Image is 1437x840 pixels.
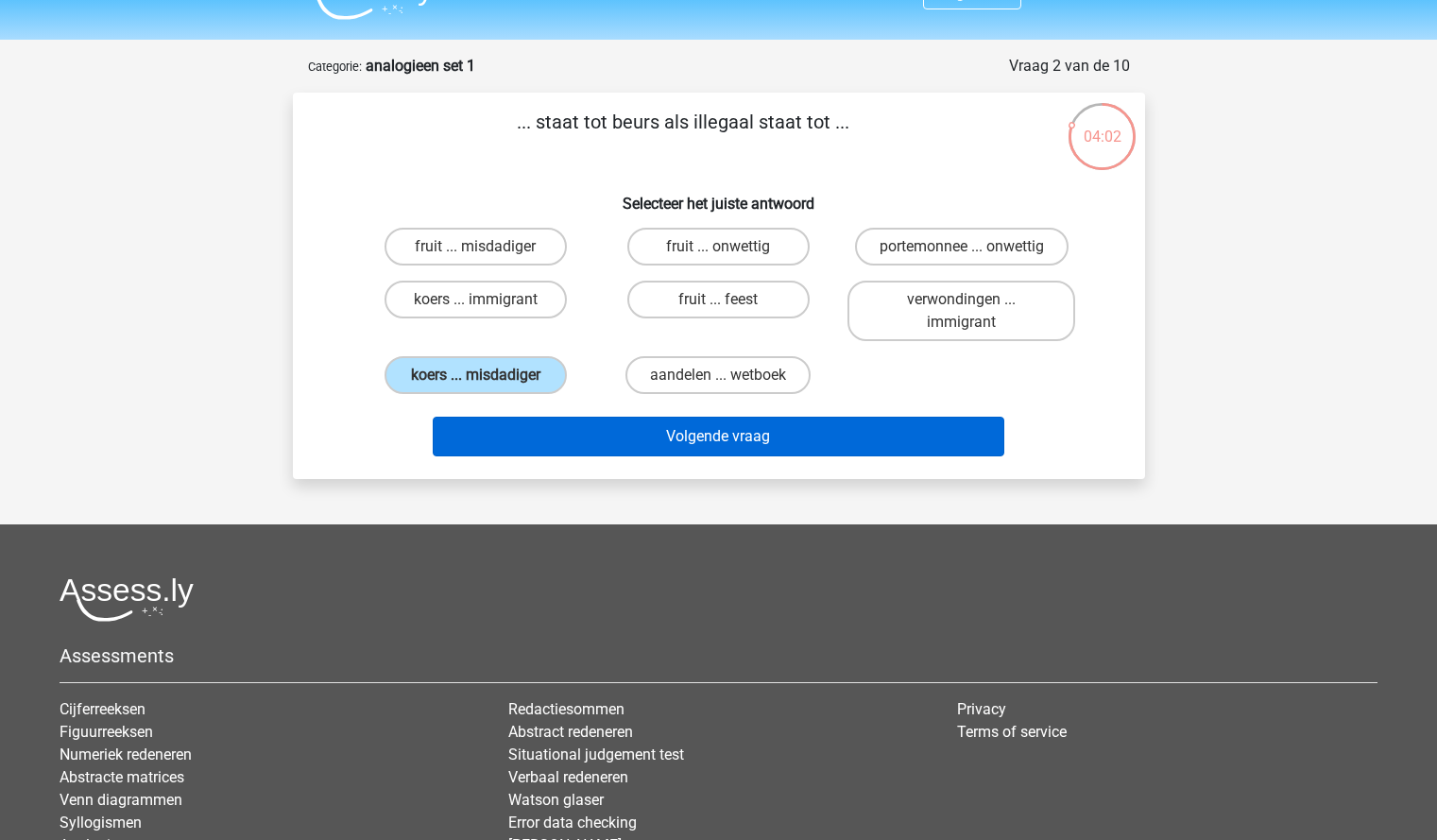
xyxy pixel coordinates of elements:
a: Watson glaser [508,791,604,809]
a: Situational judgement test [508,746,684,763]
a: Redactiesommen [508,700,624,718]
a: Abstract redeneren [508,723,633,741]
strong: analogieen set 1 [366,57,475,75]
a: Terms of service [957,723,1067,741]
a: Numeriek redeneren [60,746,192,763]
a: Verbaal redeneren [508,768,628,786]
a: Venn diagrammen [60,791,182,809]
h6: Selecteer het juiste antwoord [323,180,1115,213]
button: Volgende vraag [433,417,1004,456]
a: Syllogismen [60,814,142,831]
div: Vraag 2 van de 10 [1009,55,1130,77]
label: fruit ... misdadiger [385,228,567,266]
a: Abstracte matrices [60,768,184,786]
div: 04:02 [1067,101,1138,148]
a: Privacy [957,700,1006,718]
label: koers ... misdadiger [385,356,567,394]
label: aandelen ... wetboek [625,356,811,394]
label: verwondingen ... immigrant [847,281,1075,341]
a: Figuurreeksen [60,723,153,741]
h5: Assessments [60,644,1377,667]
a: Error data checking [508,814,637,831]
label: portemonnee ... onwettig [855,228,1069,266]
label: fruit ... onwettig [627,228,810,266]
img: Assessly logo [60,577,194,622]
label: koers ... immigrant [385,281,567,318]
a: Cijferreeksen [60,700,145,718]
small: Categorie: [308,60,362,74]
label: fruit ... feest [627,281,810,318]
p: ... staat tot beurs als illegaal staat tot ... [323,108,1044,164]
